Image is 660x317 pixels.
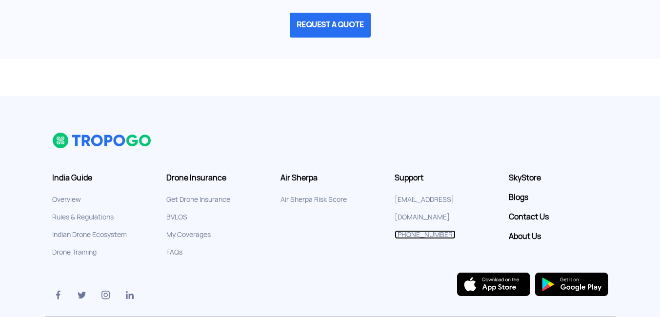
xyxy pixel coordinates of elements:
[457,273,530,296] img: ios_new.svg
[509,212,608,222] a: Contact Us
[395,195,454,221] a: [EMAIL_ADDRESS][DOMAIN_NAME]
[166,230,211,239] a: My Coverages
[100,289,112,301] img: ic_instagram.svg
[290,13,371,38] button: REQUEST A QUOTE
[76,289,88,301] img: ic_twitter.svg
[52,248,97,257] a: Drone Training
[166,173,266,183] h3: Drone Insurance
[52,173,152,183] h3: India Guide
[509,193,608,202] a: Blogs
[509,232,608,241] a: About Us
[52,195,81,204] a: Overview
[166,213,187,221] a: BVLOS
[124,289,136,301] img: ic_linkedin.svg
[395,230,456,239] a: [PHONE_NUMBER]
[395,173,494,183] h3: Support
[52,213,114,221] a: Rules & Regulations
[280,173,380,183] h3: Air Sherpa
[166,195,230,204] a: Get Drone Insurance
[52,132,152,149] img: logo
[280,195,347,204] a: Air Sherpa Risk Score
[535,273,608,296] img: img_playstore.png
[509,173,608,183] a: SkyStore
[166,248,182,257] a: FAQs
[52,230,127,239] a: Indian Drone Ecosystem
[52,289,64,301] img: ic_facebook.svg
